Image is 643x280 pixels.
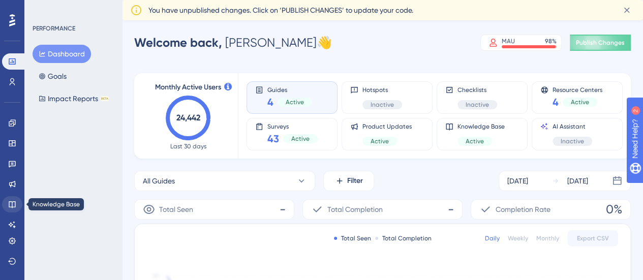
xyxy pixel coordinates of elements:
text: 24,442 [176,113,200,122]
div: [PERSON_NAME] 👋 [134,35,332,51]
span: Inactive [561,137,584,145]
span: Active [571,98,589,106]
div: MAU [502,37,515,45]
span: Active [371,137,389,145]
div: Total Seen [334,234,371,242]
span: 0% [606,201,622,217]
div: 98 % [545,37,557,45]
span: Product Updates [362,122,412,131]
span: Publish Changes [576,39,625,47]
span: Welcome back, [134,35,222,50]
span: Total Completion [327,203,383,215]
span: 4 [553,95,559,109]
span: Hotspots [362,86,402,94]
span: Guides [267,86,312,93]
span: Export CSV [577,234,609,242]
button: Dashboard [33,45,91,63]
span: You have unpublished changes. Click on ‘PUBLISH CHANGES’ to update your code. [148,4,413,16]
div: [DATE] [507,175,528,187]
div: Monthly [536,234,559,242]
span: Checklists [457,86,497,94]
span: Inactive [371,101,394,109]
button: Export CSV [567,230,618,246]
span: Completion Rate [496,203,550,215]
span: Last 30 days [170,142,206,150]
button: Impact ReportsBETA [33,89,115,108]
span: AI Assistant [553,122,592,131]
div: PERFORMANCE [33,24,75,33]
span: 43 [267,132,279,146]
div: Weekly [508,234,528,242]
div: Total Completion [375,234,432,242]
span: Monthly Active Users [155,81,221,94]
button: All Guides [134,171,315,191]
span: Surveys [267,122,318,130]
span: Inactive [466,101,489,109]
button: Goals [33,67,73,85]
span: Filter [347,175,363,187]
span: 4 [267,95,273,109]
span: Total Seen [159,203,193,215]
div: 2 [71,5,74,13]
button: Filter [323,171,374,191]
span: Active [291,135,310,143]
div: [DATE] [567,175,588,187]
span: All Guides [143,175,175,187]
span: - [280,201,286,217]
span: Resource Centers [553,86,602,93]
span: Active [466,137,484,145]
span: Knowledge Base [457,122,505,131]
button: Publish Changes [570,35,631,51]
iframe: UserGuiding AI Assistant Launcher [600,240,631,270]
span: Active [286,98,304,106]
div: Daily [485,234,500,242]
span: Need Help? [24,3,64,15]
span: - [448,201,454,217]
div: BETA [100,96,109,101]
